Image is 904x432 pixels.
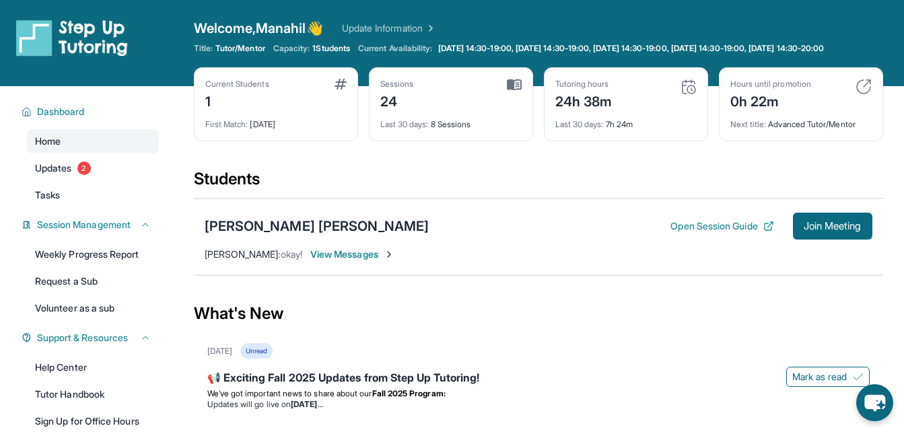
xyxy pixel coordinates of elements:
[853,371,864,382] img: Mark as read
[205,119,248,129] span: First Match :
[730,79,811,89] div: Hours until promotion
[291,399,322,409] strong: [DATE]
[670,219,773,233] button: Open Session Guide
[380,79,414,89] div: Sessions
[37,105,85,118] span: Dashboard
[35,135,61,148] span: Home
[380,119,429,129] span: Last 30 days :
[312,43,350,54] span: 1 Students
[555,89,613,111] div: 24h 38m
[194,284,883,343] div: What's New
[37,331,128,345] span: Support & Resources
[27,382,159,406] a: Tutor Handbook
[16,19,128,57] img: logo
[27,242,159,266] a: Weekly Progress Report
[207,388,372,398] span: We’ve got important news to share about our
[555,111,697,130] div: 7h 24m
[380,89,414,111] div: 24
[792,370,847,384] span: Mark as read
[77,161,91,175] span: 2
[342,22,436,35] a: Update Information
[786,367,870,387] button: Mark as read
[194,19,323,38] span: Welcome, Manahil 👋
[205,111,347,130] div: [DATE]
[358,43,432,54] span: Current Availability:
[384,249,394,260] img: Chevron-Right
[730,89,811,111] div: 0h 22m
[856,79,872,95] img: card
[205,79,269,89] div: Current Students
[205,248,281,260] span: [PERSON_NAME] :
[507,79,522,91] img: card
[793,213,872,240] button: Join Meeting
[240,343,273,359] div: Unread
[423,22,436,35] img: Chevron Right
[207,399,870,410] li: Updates will go live on
[380,111,522,130] div: 8 Sessions
[205,217,429,236] div: [PERSON_NAME] [PERSON_NAME]
[856,384,893,421] button: chat-button
[335,79,347,89] img: card
[27,296,159,320] a: Volunteer as a sub
[273,43,310,54] span: Capacity:
[35,161,72,175] span: Updates
[281,248,302,260] span: okay!
[27,183,159,207] a: Tasks
[27,129,159,153] a: Home
[32,105,151,118] button: Dashboard
[194,43,213,54] span: Title:
[215,43,265,54] span: Tutor/Mentor
[681,79,697,95] img: card
[205,89,269,111] div: 1
[804,222,862,230] span: Join Meeting
[438,43,825,54] span: [DATE] 14:30-19:00, [DATE] 14:30-19:00, [DATE] 14:30-19:00, [DATE] 14:30-19:00, [DATE] 14:30-20:00
[555,79,613,89] div: Tutoring hours
[436,43,827,54] a: [DATE] 14:30-19:00, [DATE] 14:30-19:00, [DATE] 14:30-19:00, [DATE] 14:30-19:00, [DATE] 14:30-20:00
[310,248,394,261] span: View Messages
[27,355,159,380] a: Help Center
[730,119,767,129] span: Next title :
[27,269,159,293] a: Request a Sub
[372,388,446,398] strong: Fall 2025 Program:
[37,218,131,231] span: Session Management
[207,369,870,388] div: 📢 Exciting Fall 2025 Updates from Step Up Tutoring!
[35,188,60,202] span: Tasks
[194,168,883,198] div: Students
[730,111,872,130] div: Advanced Tutor/Mentor
[32,331,151,345] button: Support & Resources
[27,156,159,180] a: Updates2
[207,346,232,357] div: [DATE]
[555,119,604,129] span: Last 30 days :
[32,218,151,231] button: Session Management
